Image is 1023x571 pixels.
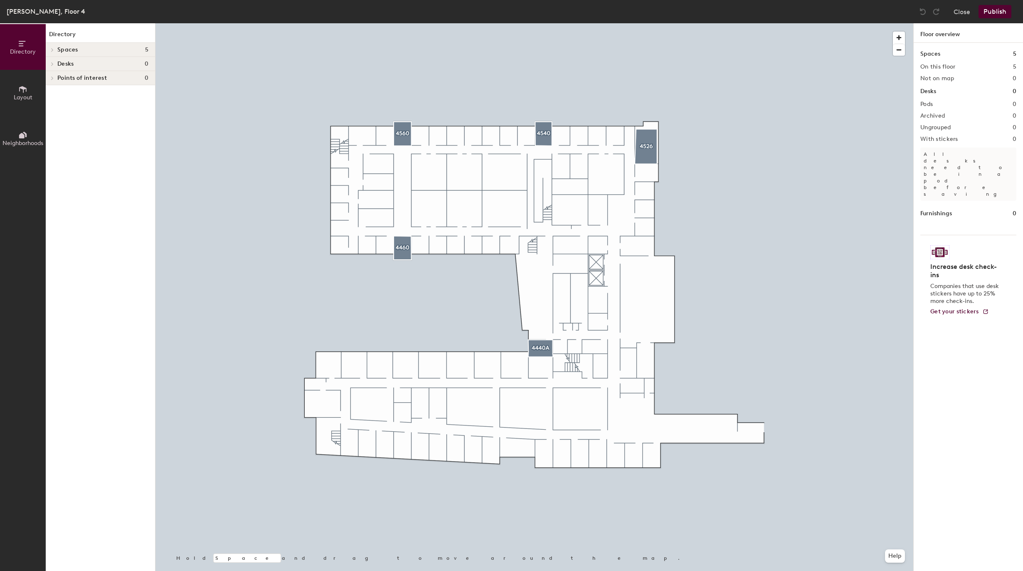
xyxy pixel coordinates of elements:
button: Publish [979,5,1011,18]
h2: On this floor [920,64,956,70]
span: Spaces [57,47,78,53]
h1: 0 [1013,209,1016,218]
a: Get your stickers [930,308,989,315]
span: Get your stickers [930,308,979,315]
h2: 0 [1013,124,1016,131]
h2: 5 [1013,64,1016,70]
img: Sticker logo [930,245,949,259]
h1: Furnishings [920,209,952,218]
button: Close [954,5,970,18]
h4: Increase desk check-ins [930,263,1001,279]
div: [PERSON_NAME], Floor 4 [7,6,85,17]
h1: 0 [1013,87,1016,96]
span: 0 [145,61,148,67]
h2: Archived [920,113,945,119]
h2: Pods [920,101,933,108]
p: All desks need to be in a pod before saving [920,148,1016,201]
h1: Floor overview [914,23,1023,43]
h2: Ungrouped [920,124,951,131]
h1: 5 [1013,49,1016,59]
span: Directory [10,48,36,55]
img: Redo [932,7,940,16]
h1: Desks [920,87,936,96]
span: Points of interest [57,75,107,81]
h2: 0 [1013,101,1016,108]
button: Help [885,549,905,563]
span: 5 [145,47,148,53]
h1: Directory [46,30,155,43]
h1: Spaces [920,49,940,59]
h2: With stickers [920,136,958,143]
p: Companies that use desk stickers have up to 25% more check-ins. [930,283,1001,305]
h2: 0 [1013,113,1016,119]
h2: 0 [1013,75,1016,82]
img: Undo [919,7,927,16]
h2: 0 [1013,136,1016,143]
span: 0 [145,75,148,81]
span: Neighborhoods [2,140,43,147]
h2: Not on map [920,75,954,82]
span: Layout [14,94,32,101]
span: Desks [57,61,74,67]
